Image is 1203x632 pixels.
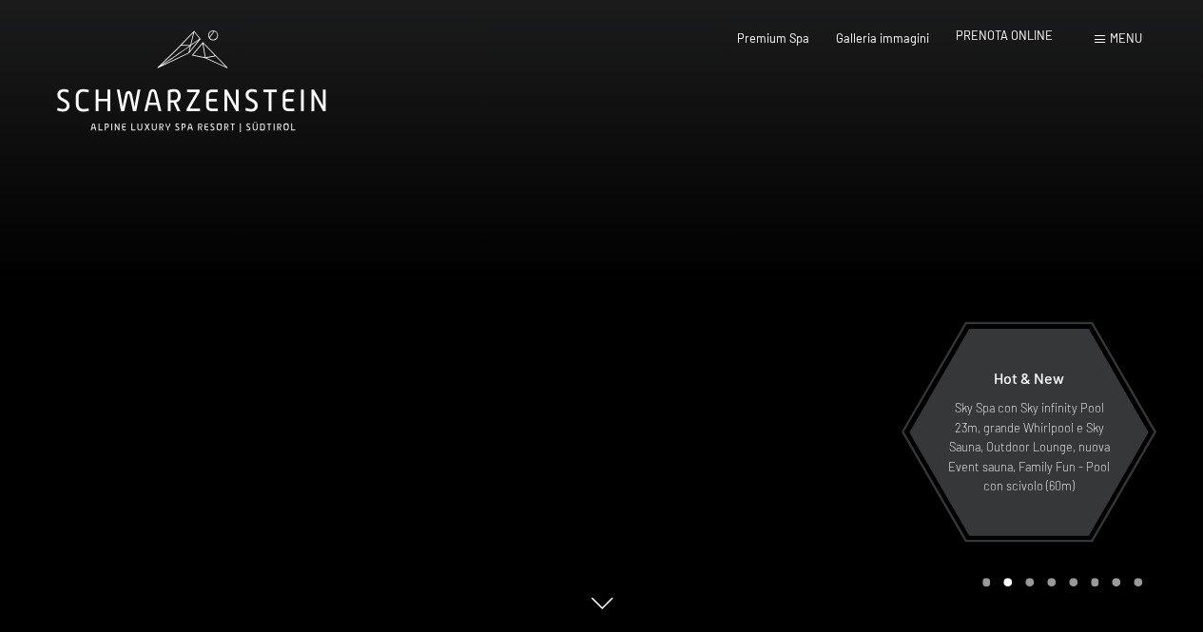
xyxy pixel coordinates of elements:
[976,578,1142,586] div: Carousel Pagination
[982,578,991,586] div: Carousel Page 1
[1003,578,1012,586] div: Carousel Page 2 (Current Slide)
[946,398,1112,495] p: Sky Spa con Sky infinity Pool 23m, grande Whirlpool e Sky Sauna, Outdoor Lounge, nuova Event saun...
[1047,578,1056,586] div: Carousel Page 4
[1025,578,1034,586] div: Carousel Page 3
[1091,578,1099,586] div: Carousel Page 6
[737,30,809,46] a: Premium Spa
[1112,578,1120,586] div: Carousel Page 7
[1069,578,1077,586] div: Carousel Page 5
[908,328,1150,537] a: Hot & New Sky Spa con Sky infinity Pool 23m, grande Whirlpool e Sky Sauna, Outdoor Lounge, nuova ...
[994,369,1064,387] span: Hot & New
[1110,30,1142,46] span: Menu
[1134,578,1142,586] div: Carousel Page 8
[836,30,929,46] a: Galleria immagini
[956,28,1053,43] a: PRENOTA ONLINE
